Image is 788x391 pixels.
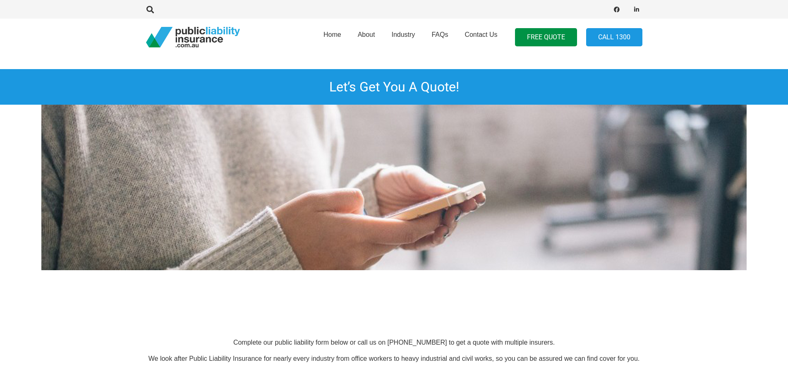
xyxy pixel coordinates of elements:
img: Public liability insurance quote [41,105,747,270]
img: protecsure [538,270,579,312]
span: FAQs [431,31,448,38]
a: Call 1300 [586,28,642,47]
p: Complete our public liability form below or call us on [PHONE_NUMBER] to get a quote with multipl... [146,338,642,347]
a: Facebook [611,4,623,15]
img: steadfast [669,270,710,312]
img: lloyds [275,270,316,312]
span: Home [323,31,341,38]
p: We look after Public Liability Insurance for nearly every industry from office workers to heavy i... [146,354,642,363]
a: About [350,16,383,58]
span: About [358,31,375,38]
span: Contact Us [465,31,497,38]
a: Contact Us [456,16,505,58]
a: FREE QUOTE [515,28,577,47]
a: pli_logotransparent [146,27,240,48]
img: allianz [406,270,448,312]
a: LinkedIn [631,4,642,15]
a: Search [142,6,159,13]
a: FAQs [423,16,456,58]
a: Industry [383,16,423,58]
a: Home [315,16,350,58]
img: Vero [12,270,54,312]
span: Industry [391,31,415,38]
